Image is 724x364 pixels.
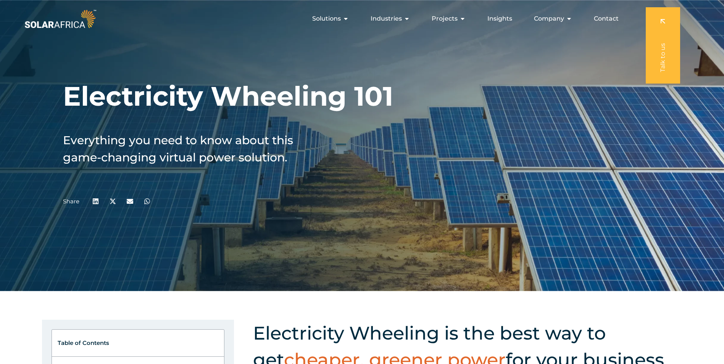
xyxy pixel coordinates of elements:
[98,11,625,26] div: Menu Toggle
[487,14,512,23] a: Insights
[534,14,564,23] span: Company
[121,193,139,210] div: Share on email
[63,132,300,166] h5: Everything you need to know about this game-changing virtual power solution.
[63,80,661,113] h1: Electricity Wheeling 101
[63,198,79,205] h5: Share
[432,14,458,23] span: Projects
[104,193,121,210] div: Share on x-twitter
[371,14,402,23] span: Industries
[139,193,156,210] div: Share on whatsapp
[87,193,104,210] div: Share on linkedin
[594,14,619,23] a: Contact
[312,14,341,23] span: Solutions
[98,11,625,26] nav: Menu
[58,335,218,351] div: Table of Contents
